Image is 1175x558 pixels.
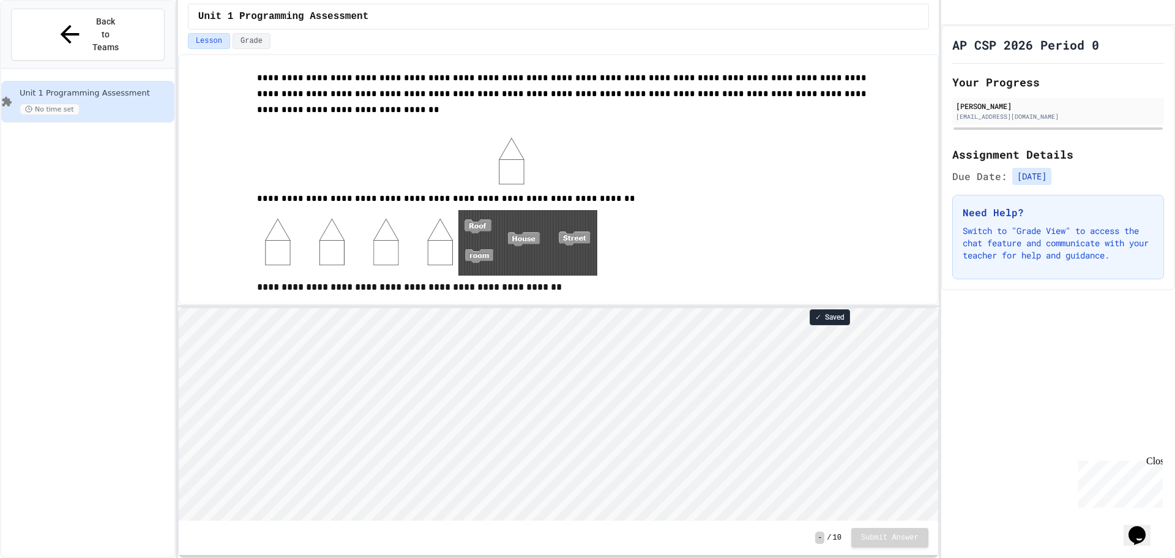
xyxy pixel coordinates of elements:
[952,146,1164,163] h2: Assignment Details
[188,33,230,49] button: Lesson
[952,169,1007,184] span: Due Date:
[861,533,919,543] span: Submit Answer
[91,15,120,54] span: Back to Teams
[956,112,1160,121] div: [EMAIL_ADDRESS][DOMAIN_NAME]
[20,104,80,115] span: No time set
[11,9,165,61] button: Back to Teams
[963,225,1154,262] p: Switch to "Grade View" to access the chat feature and communicate with your teacher for help and ...
[1124,509,1163,546] iframe: chat widget
[827,533,831,543] span: /
[179,308,938,521] iframe: To enrich screen reader interactions, please activate Accessibility in Grammarly extension settings
[956,100,1160,111] div: [PERSON_NAME]
[1073,456,1163,508] iframe: chat widget
[1012,168,1051,185] span: [DATE]
[963,205,1154,220] h3: Need Help?
[952,74,1164,91] h2: Your Progress
[851,528,928,548] button: Submit Answer
[815,532,824,544] span: -
[20,88,172,99] span: Unit 1 Programming Assessment
[233,33,270,49] button: Grade
[952,36,1099,53] h1: AP CSP 2026 Period 0
[198,9,368,24] span: Unit 1 Programming Assessment
[815,312,821,322] span: ✓
[5,5,84,78] div: Chat with us now!Close
[833,533,841,543] span: 10
[825,312,845,322] span: Saved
